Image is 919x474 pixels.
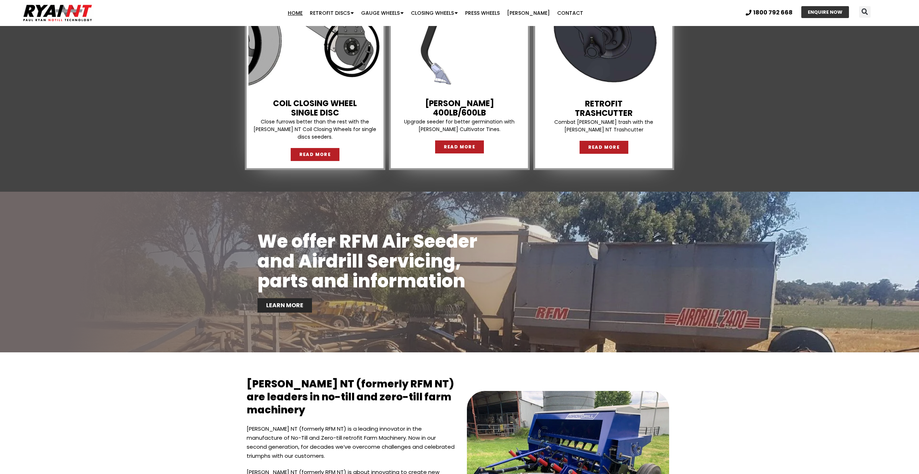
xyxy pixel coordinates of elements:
[435,140,484,153] a: READ MORE
[461,6,503,20] a: Press Wheels
[444,145,476,149] span: READ MORE
[554,6,587,20] a: Contact
[808,10,842,14] span: ENQUIRE NOW
[273,98,357,118] a: COIL CLOSING WHEELSINGLE DISC
[503,6,554,20] a: [PERSON_NAME]
[306,6,357,20] a: Retrofit Discs
[257,231,500,291] h2: We offer RFM Air Seeder and Airdrill Servicing, parts and information
[580,141,629,154] a: READ MORE
[357,6,407,20] a: Gauge Wheels
[247,424,456,468] p: [PERSON_NAME] NT (formerly RFM NT) is a leading innovator in the manufacture of No-Till and Zero-...
[299,152,331,157] span: READ MORE
[753,10,793,16] span: 1800 792 668
[575,98,633,119] a: RetrofitTrashcutter
[407,6,461,20] a: Closing Wheels
[22,2,94,24] img: Ryan NT logo
[266,303,303,308] span: LEARN MORE
[284,6,306,20] a: Home
[588,145,620,149] span: READ MORE
[393,118,526,133] p: Upgrade seeder for better germination with [PERSON_NAME] Cultivator Tines.
[257,298,312,313] a: LEARN MORE
[801,6,849,18] a: ENQUIRE NOW
[247,370,456,424] h2: [PERSON_NAME] NT (formerly RFM NT) are leaders in no-till and zero-till farm machinery
[291,148,340,161] a: READ MORE
[537,118,671,134] p: Combat [PERSON_NAME] trash with the [PERSON_NAME] NT Trashcutter
[746,10,793,16] a: 1800 792 668
[248,118,382,141] p: Close furrows better than the rest with the [PERSON_NAME] NT Coil Closing Wheels for single discs...
[425,98,494,118] a: [PERSON_NAME]400lb/600lb
[178,6,693,20] nav: Menu
[859,6,871,18] div: Search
